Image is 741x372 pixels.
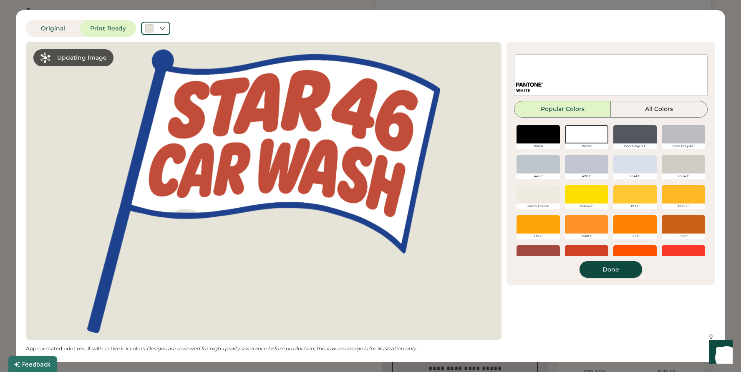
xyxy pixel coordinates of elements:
div: Approximated print result with active ink colors. [26,345,502,352]
div: Cool Gray 11 C [613,143,657,149]
div: 3588 C [565,234,608,239]
div: WHITE [516,88,706,94]
div: 7541 C [613,173,657,179]
em: Designs are reviewed for high-quality assurance before production; this low-res image is for illu... [146,345,417,352]
div: 151 C [613,234,657,239]
div: 428 C [565,173,608,179]
button: Original [26,20,80,37]
div: Bistro Cream [517,204,560,209]
div: 159 C [662,234,705,239]
div: White [565,143,608,149]
div: 137 C [517,234,560,239]
div: 1235 C [662,204,705,209]
button: Popular Colors [514,101,611,118]
div: Yellow C [565,204,608,209]
div: 441 C [517,173,560,179]
button: Print Ready [80,20,136,37]
button: Done [580,261,642,278]
button: All Colors [611,101,708,118]
div: 123 C [613,204,657,209]
div: Cool Gray 4 C [662,143,705,149]
img: 1024px-Pantone_logo.svg.png [516,83,543,87]
div: Black [517,143,560,149]
iframe: Front Chat [701,334,737,370]
div: 7534 C [662,173,705,179]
